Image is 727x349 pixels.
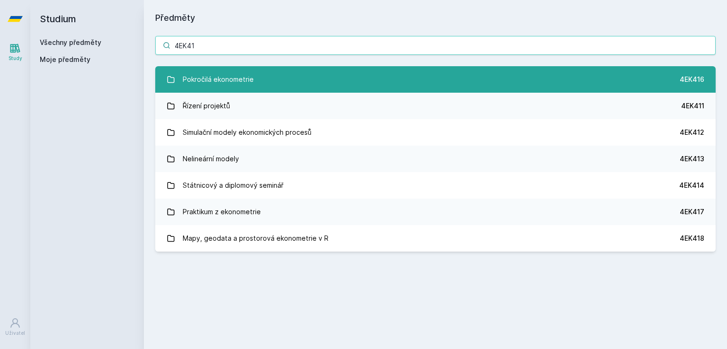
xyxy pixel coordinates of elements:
[9,55,22,62] div: Study
[680,207,704,217] div: 4EK417
[155,225,716,252] a: Mapy, geodata a prostorová ekonometrie v R 4EK418
[155,119,716,146] a: Simulační modely ekonomických procesů 4EK412
[183,123,311,142] div: Simulační modely ekonomických procesů
[183,229,328,248] div: Mapy, geodata a prostorová ekonometrie v R
[40,55,90,64] span: Moje předměty
[155,66,716,93] a: Pokročilá ekonometrie 4EK416
[155,11,716,25] h1: Předměty
[183,149,239,168] div: Nelineární modely
[679,181,704,190] div: 4EK414
[155,93,716,119] a: Řízení projektů 4EK411
[155,36,716,55] input: Název nebo ident předmětu…
[681,101,704,111] div: 4EK411
[183,202,261,221] div: Praktikum z ekonometrie
[5,330,25,337] div: Uživatel
[155,146,716,172] a: Nelineární modely 4EK413
[183,70,254,89] div: Pokročilá ekonometrie
[40,38,101,46] a: Všechny předměty
[2,38,28,67] a: Study
[155,172,716,199] a: Státnicový a diplomový seminář 4EK414
[183,96,230,115] div: Řízení projektů
[680,154,704,164] div: 4EK413
[680,75,704,84] div: 4EK416
[183,176,284,195] div: Státnicový a diplomový seminář
[680,234,704,243] div: 4EK418
[680,128,704,137] div: 4EK412
[155,199,716,225] a: Praktikum z ekonometrie 4EK417
[2,313,28,341] a: Uživatel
